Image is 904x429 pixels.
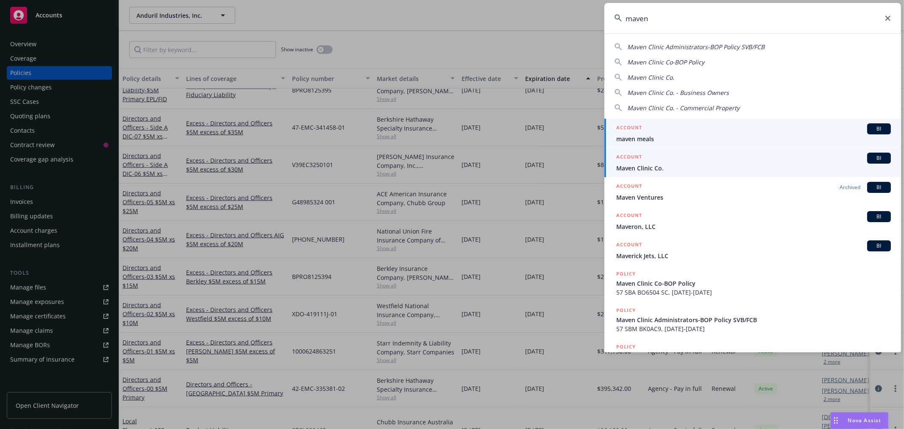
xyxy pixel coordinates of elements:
[604,177,901,206] a: ACCOUNTArchivedBIMaven Ventures
[871,154,887,162] span: BI
[831,412,841,429] div: Drag to move
[604,301,901,338] a: POLICYMaven Clinic Administrators-BOP Policy SVB/FCB57 SBM BK0AC9, [DATE]-[DATE]
[616,315,891,324] span: Maven Clinic Administrators-BOP Policy SVB/FCB
[604,338,901,374] a: POLICYMaven Clinic Administrators-BOP Policy SVB/FCB
[604,119,901,148] a: ACCOUNTBImaven meals
[616,270,636,278] h5: POLICY
[616,343,636,351] h5: POLICY
[616,134,891,143] span: maven meals
[616,222,891,231] span: Maveron, LLC
[616,153,642,163] h5: ACCOUNT
[616,306,636,315] h5: POLICY
[871,213,887,220] span: BI
[616,288,891,297] span: 57 SBA BO6504 SC, [DATE]-[DATE]
[616,279,891,288] span: Maven Clinic Co-BOP Policy
[604,206,901,236] a: ACCOUNTBIMaveron, LLC
[616,182,642,192] h5: ACCOUNT
[627,89,729,97] span: Maven Clinic Co. - Business Owners
[604,3,901,33] input: Search...
[871,184,887,191] span: BI
[604,148,901,177] a: ACCOUNTBIMaven Clinic Co.
[871,125,887,133] span: BI
[616,123,642,134] h5: ACCOUNT
[627,104,740,112] span: Maven Clinic Co. - Commercial Property
[616,211,642,221] h5: ACCOUNT
[616,324,891,333] span: 57 SBM BK0AC9, [DATE]-[DATE]
[604,265,901,301] a: POLICYMaven Clinic Co-BOP Policy57 SBA BO6504 SC, [DATE]-[DATE]
[871,242,887,250] span: BI
[830,412,889,429] button: Nova Assist
[840,184,860,191] span: Archived
[616,193,891,202] span: Maven Ventures
[627,58,704,66] span: Maven Clinic Co-BOP Policy
[848,417,882,424] span: Nova Assist
[616,251,891,260] span: Maverick Jets, LLC
[616,164,891,173] span: Maven Clinic Co.
[616,352,891,361] span: Maven Clinic Administrators-BOP Policy SVB/FCB
[616,240,642,251] h5: ACCOUNT
[604,236,901,265] a: ACCOUNTBIMaverick Jets, LLC
[627,73,674,81] span: Maven Clinic Co.
[627,43,765,51] span: Maven Clinic Administrators-BOP Policy SVB/FCB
